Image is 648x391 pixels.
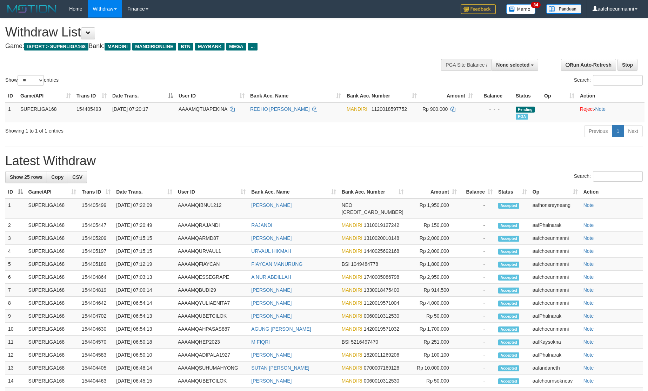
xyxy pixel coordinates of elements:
a: 1 [612,125,624,137]
td: [DATE] 07:20:49 [113,219,175,232]
td: AAAAMQYULIAENITA7 [175,297,248,310]
span: MANDIRI [342,378,362,384]
span: Copy 1310020010148 to clipboard [364,235,399,241]
td: SUPERLIGA168 [26,362,79,375]
td: 154404405 [79,362,113,375]
span: Copy 1330018475400 to clipboard [364,287,399,293]
td: 1 [5,102,18,122]
td: AAAAMQARMD87 [175,232,248,245]
span: [DATE] 07:20:17 [112,106,148,112]
td: SUPERLIGA168 [26,232,79,245]
td: AAAAMQBUDI29 [175,284,248,297]
img: panduan.png [546,4,581,14]
span: Pending [516,107,535,113]
td: 9 [5,310,26,323]
td: 154405447 [79,219,113,232]
td: SUPERLIGA168 [26,323,79,336]
td: aafchoeunmanni [530,258,581,271]
th: Trans ID: activate to sort column ascending [79,186,113,198]
span: Copy 1820011269206 to clipboard [364,352,399,358]
td: aafKaysokna [530,336,581,349]
span: Copy 1310019127242 to clipboard [364,222,399,228]
td: aafPhalnarak [530,219,581,232]
span: Accepted [498,249,519,255]
th: ID: activate to sort column descending [5,186,26,198]
span: NEO [342,202,352,208]
span: MANDIRI [342,222,362,228]
span: MANDIRI [342,300,362,306]
td: SUPERLIGA168 [26,219,79,232]
span: 154405493 [76,106,101,112]
span: MANDIRI [347,106,367,112]
td: [DATE] 07:15:15 [113,245,175,258]
a: Note [583,222,594,228]
span: Copy 0060010312530 to clipboard [364,378,399,384]
td: [DATE] 06:45:15 [113,375,175,387]
td: 3 [5,232,26,245]
td: - [460,232,495,245]
td: Rp 150,000 [406,219,460,232]
td: 154404819 [79,284,113,297]
span: BSI [342,261,350,267]
td: - [460,336,495,349]
td: Rp 2,950,000 [406,271,460,284]
a: Note [583,287,594,293]
td: 6 [5,271,26,284]
td: - [460,284,495,297]
span: MEGA [226,43,246,50]
label: Search: [574,75,643,86]
span: Copy 1120019571004 to clipboard [364,300,399,306]
td: aafPhalnarak [530,310,581,323]
td: 10 [5,323,26,336]
td: Rp 2,000,000 [406,232,460,245]
td: Rp 251,000 [406,336,460,349]
span: AAAAMQTUAPEKINA [179,106,227,112]
span: None selected [496,62,529,68]
td: AAAAMQADIPALA1927 [175,349,248,362]
a: [PERSON_NAME] [251,300,292,306]
span: Copy 1049484778 to clipboard [351,261,378,267]
td: 154404630 [79,323,113,336]
td: AAAAMQESSEGRAPE [175,271,248,284]
span: Accepted [498,365,519,371]
th: Action [577,89,644,102]
td: 7 [5,284,26,297]
td: aafchoeunmanni [530,245,581,258]
a: Note [583,378,594,384]
td: 154404864 [79,271,113,284]
span: Accepted [498,223,519,229]
span: Copy 1120018597752 to clipboard [372,106,407,112]
td: Rp 914,500 [406,284,460,297]
td: 154404583 [79,349,113,362]
td: aafchoeunmanni [530,271,581,284]
label: Search: [574,171,643,182]
td: SUPERLIGA168 [18,102,74,122]
a: Note [583,365,594,371]
span: ... [248,43,258,50]
span: MANDIRI [342,235,362,241]
a: Show 25 rows [5,171,47,183]
td: Rp 2,000,000 [406,245,460,258]
span: Accepted [498,301,519,306]
td: SUPERLIGA168 [26,310,79,323]
td: AAAAMQHEP2023 [175,336,248,349]
a: FIAYCAN MANURUNG [251,261,302,267]
th: Game/API: activate to sort column ascending [26,186,79,198]
td: aafchoeunmanni [530,284,581,297]
span: MANDIRI [342,248,362,254]
span: Accepted [498,236,519,242]
td: 154404463 [79,375,113,387]
a: Copy [47,171,68,183]
td: [DATE] 06:50:10 [113,349,175,362]
td: SUPERLIGA168 [26,349,79,362]
a: Note [583,313,594,319]
td: - [460,310,495,323]
img: MOTION_logo.png [5,4,59,14]
th: Bank Acc. Name: activate to sort column ascending [247,89,344,102]
span: Accepted [498,262,519,268]
select: Showentries [18,75,44,86]
td: AAAAMQURVAUL1 [175,245,248,258]
th: Op: activate to sort column ascending [530,186,581,198]
span: Show 25 rows [10,174,42,180]
span: MAYBANK [195,43,225,50]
